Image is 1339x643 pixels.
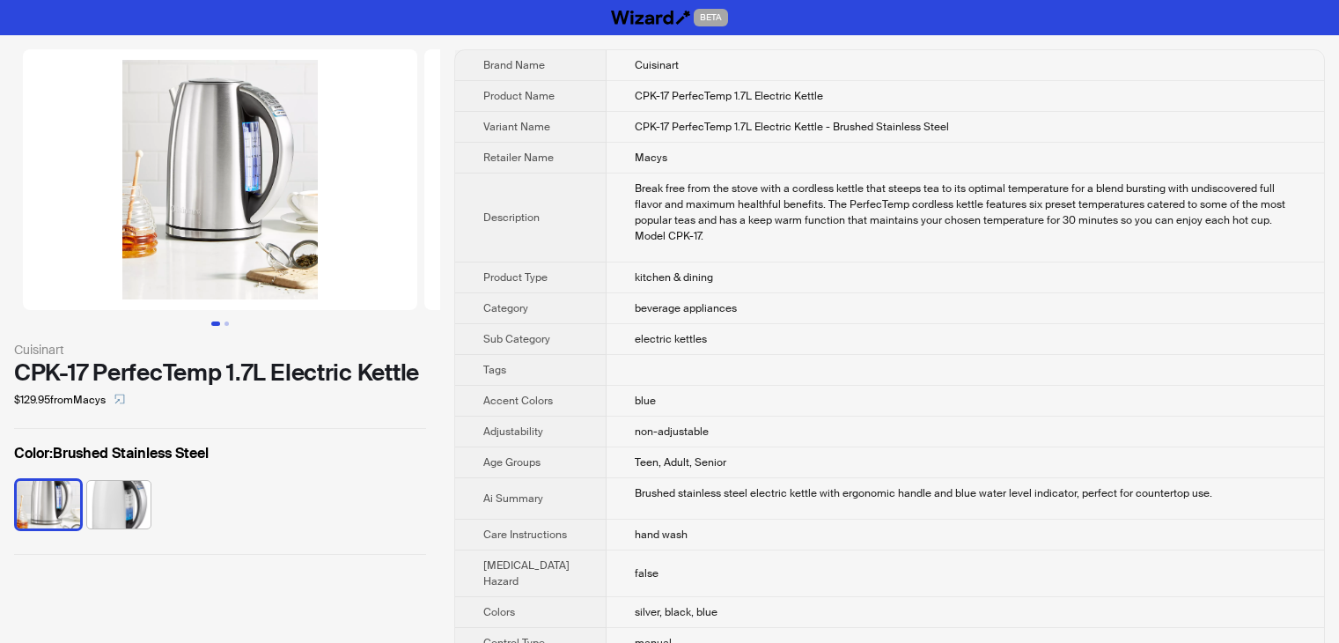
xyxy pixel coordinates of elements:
span: Macys [635,151,667,165]
span: kitchen & dining [635,270,713,285]
span: Cuisinart [635,58,679,72]
span: Product Type [483,270,548,285]
span: Variant Name [483,120,550,134]
span: Description [483,211,540,225]
span: Sub Category [483,332,550,346]
span: Age Groups [483,455,541,469]
span: silver, black, blue [635,605,717,619]
span: CPK-17 PerfecTemp 1.7L Electric Kettle [635,89,823,103]
span: blue [635,394,656,408]
img: White [87,481,151,528]
span: electric kettles [635,332,707,346]
span: Retailer Name [483,151,554,165]
span: Colors [483,605,515,619]
span: Color : [14,444,53,462]
label: available [17,479,80,527]
img: CPK-17 PerfecTemp 1.7L Electric Kettle CPK-17 PerfecTemp 1.7L Electric Kettle - Brushed Stainless... [424,49,819,310]
div: $129.95 from Macys [14,386,426,414]
span: Product Name [483,89,555,103]
button: Go to slide 1 [211,321,220,326]
span: Tags [483,363,506,377]
span: beverage appliances [635,301,737,315]
span: Accent Colors [483,394,553,408]
span: Teen, Adult, Senior [635,455,726,469]
label: available [87,479,151,527]
span: Brand Name [483,58,545,72]
span: select [114,394,125,404]
span: Ai Summary [483,491,543,506]
span: [MEDICAL_DATA] Hazard [483,558,570,588]
img: CPK-17 PerfecTemp 1.7L Electric Kettle CPK-17 PerfecTemp 1.7L Electric Kettle - Brushed Stainless... [23,49,417,310]
div: Brushed stainless steel electric kettle with ergonomic handle and blue water level indicator, per... [635,485,1296,501]
div: Break free from the stove with a cordless kettle that steeps tea to its optimal temperature for a... [635,181,1296,244]
span: false [635,566,658,580]
span: Care Instructions [483,528,567,542]
img: Brushed Stainless Steel [17,481,80,528]
span: Category [483,301,528,315]
span: Adjustability [483,425,543,439]
span: CPK-17 PerfecTemp 1.7L Electric Kettle - Brushed Stainless Steel [635,120,949,134]
span: non-adjustable [635,425,709,439]
div: CPK-17 PerfecTemp 1.7L Electric Kettle [14,359,426,386]
span: BETA [694,9,728,26]
button: Go to slide 2 [224,321,229,326]
span: hand wash [635,528,688,542]
label: Brushed Stainless Steel [14,443,426,464]
div: Cuisinart [14,340,426,359]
